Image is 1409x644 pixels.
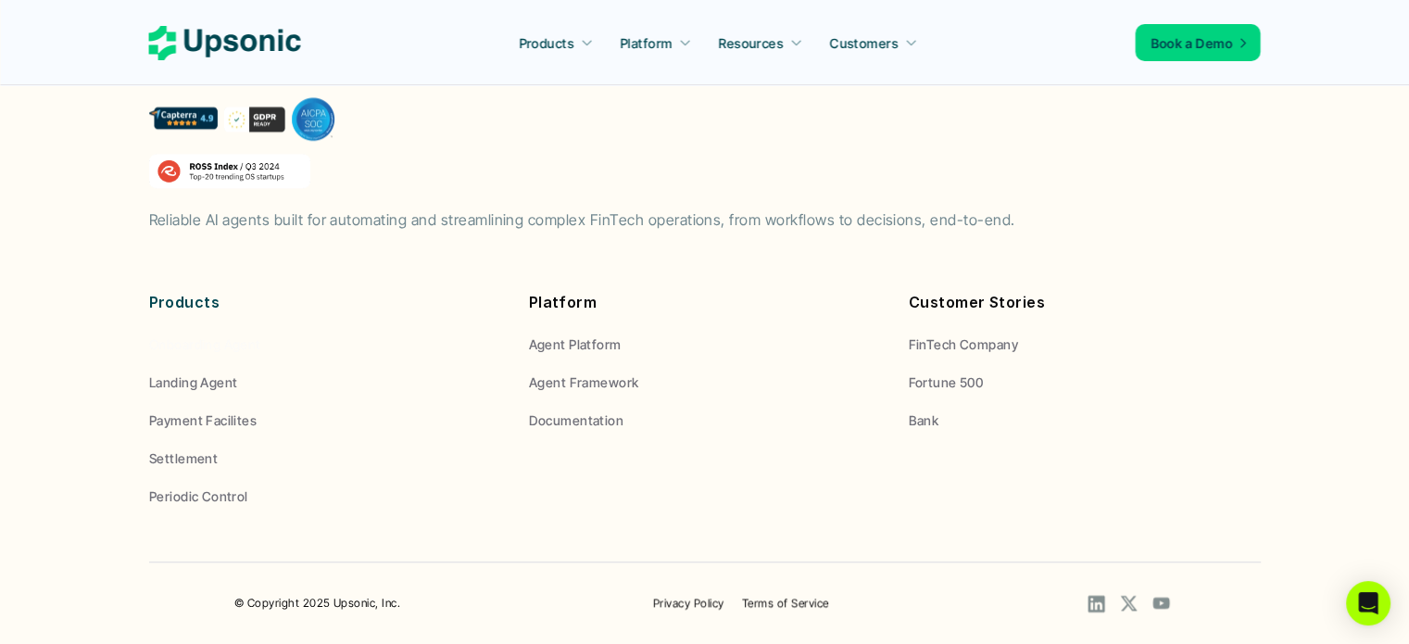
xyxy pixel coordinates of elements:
p: Reliable AI agents built for automating and streamlining complex FinTech operations, from workflo... [149,207,1150,234]
span: Periodic Control [149,488,248,504]
a: Payment Facilites [149,410,501,430]
p: Resources [719,33,784,53]
a: Terms of Service [742,596,829,610]
a: Privacy Policy [653,596,724,610]
a: Settlement [149,448,501,468]
p: Platform [620,33,672,53]
span: Onboarding Agent [149,336,261,352]
span: Landing Agent [149,374,237,390]
a: Onboarding Agent [149,335,501,354]
a: © Copyright 2025 Upsonic, Inc. [234,596,400,610]
span: Payment Facilites [149,412,257,428]
p: Customer Stories [909,289,1261,316]
span: Agent Framework [529,374,638,390]
a: Products [508,26,604,59]
span: Bank [909,412,939,428]
p: Customers [830,33,899,53]
span: Book a Demo [1151,35,1233,51]
div: Open Intercom Messenger [1346,581,1390,625]
span: Agent Platform [529,336,622,352]
a: Documentation [529,410,881,430]
span: Settlement [149,450,218,466]
p: Products [149,289,501,316]
span: FinTech Company [909,336,1018,352]
a: Periodic Control [149,486,501,506]
p: Platform [529,289,881,316]
span: Fortune 500 [909,374,984,390]
p: Products [519,33,573,53]
a: Landing Agent [149,373,501,392]
span: Documentation [529,412,623,428]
